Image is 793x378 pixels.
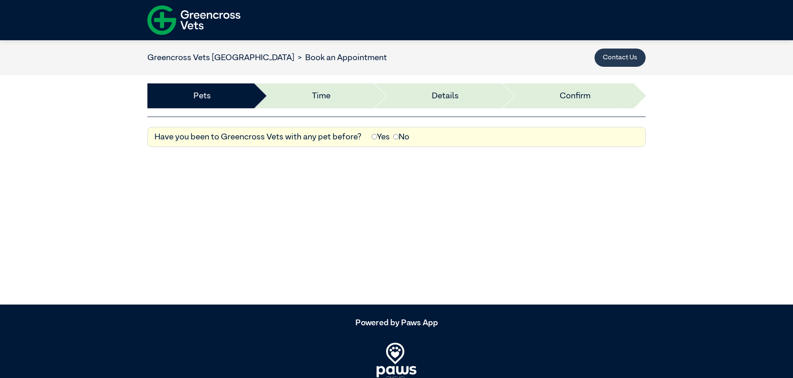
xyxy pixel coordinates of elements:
[595,49,646,67] button: Contact Us
[193,90,211,102] a: Pets
[154,131,362,143] label: Have you been to Greencross Vets with any pet before?
[147,2,240,38] img: f-logo
[372,134,377,139] input: Yes
[294,51,387,64] li: Book an Appointment
[147,54,294,62] a: Greencross Vets [GEOGRAPHIC_DATA]
[372,131,390,143] label: Yes
[393,131,409,143] label: No
[147,318,646,328] h5: Powered by Paws App
[147,51,387,64] nav: breadcrumb
[393,134,399,139] input: No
